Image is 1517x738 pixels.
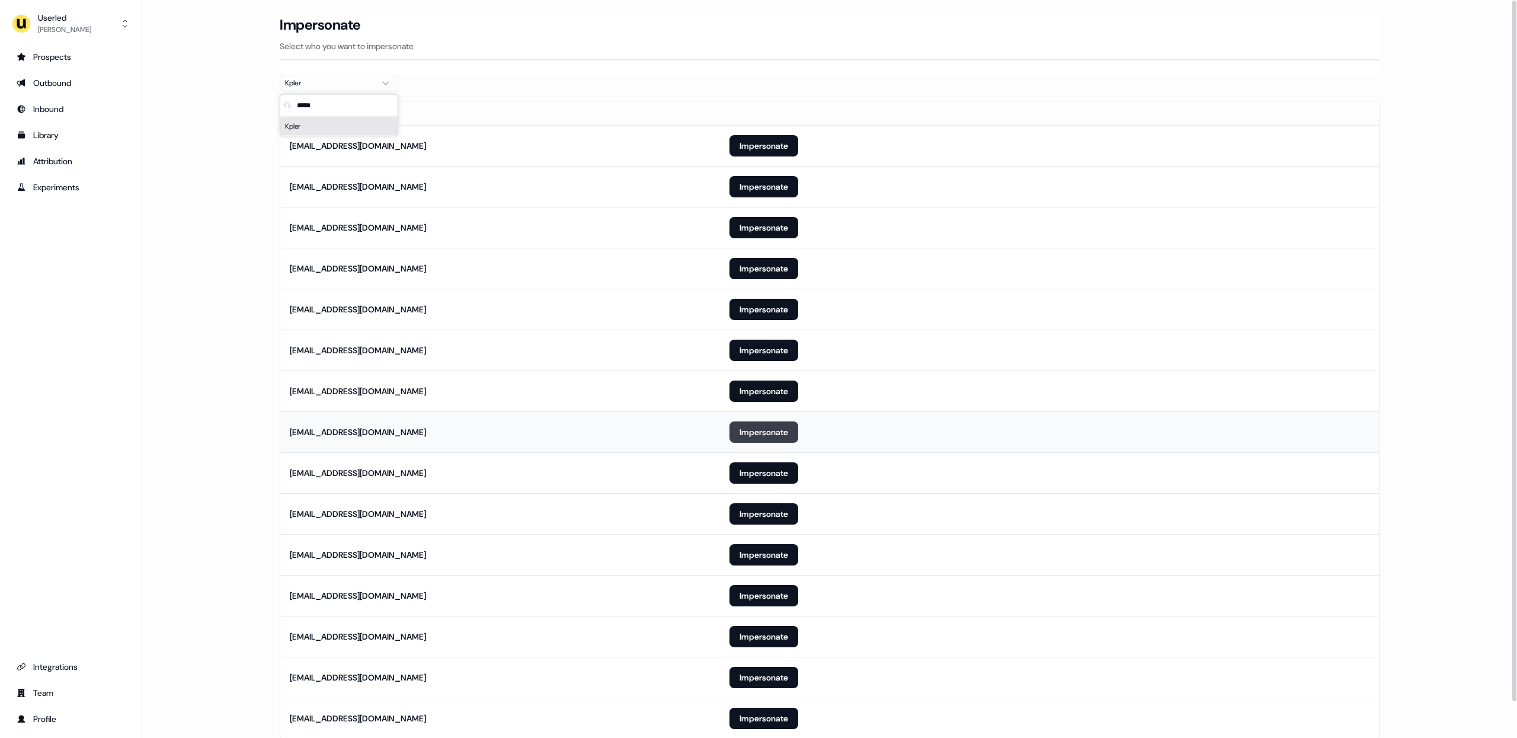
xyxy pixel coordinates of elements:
div: [EMAIL_ADDRESS][DOMAIN_NAME] [290,385,426,397]
div: Profile [17,713,125,725]
button: Kpler [280,75,398,91]
button: Impersonate [729,708,798,729]
div: [EMAIL_ADDRESS][DOMAIN_NAME] [290,631,426,643]
button: Userled[PERSON_NAME] [9,9,132,38]
button: Impersonate [729,381,798,402]
div: [EMAIL_ADDRESS][DOMAIN_NAME] [290,181,426,193]
a: Go to experiments [9,178,132,197]
div: Library [17,129,125,141]
div: Userled [38,12,91,24]
a: Go to attribution [9,152,132,171]
div: Integrations [17,661,125,673]
div: [EMAIL_ADDRESS][DOMAIN_NAME] [290,713,426,724]
button: Impersonate [729,585,798,606]
a: Go to Inbound [9,100,132,119]
div: [EMAIL_ADDRESS][DOMAIN_NAME] [290,140,426,152]
div: [PERSON_NAME] [38,24,91,36]
button: Impersonate [729,544,798,566]
a: Go to outbound experience [9,74,132,92]
button: Impersonate [729,626,798,647]
button: Impersonate [729,503,798,525]
div: [EMAIL_ADDRESS][DOMAIN_NAME] [290,222,426,234]
div: Outbound [17,77,125,89]
a: Go to prospects [9,47,132,66]
button: Impersonate [729,667,798,688]
button: Impersonate [729,258,798,279]
a: Go to team [9,683,132,702]
div: [EMAIL_ADDRESS][DOMAIN_NAME] [290,549,426,561]
div: [EMAIL_ADDRESS][DOMAIN_NAME] [290,344,426,356]
h3: Impersonate [280,16,361,34]
button: Impersonate [729,176,798,197]
button: Impersonate [729,217,798,238]
div: Prospects [17,51,125,63]
button: Impersonate [729,340,798,361]
div: Kpler [285,77,374,89]
div: [EMAIL_ADDRESS][DOMAIN_NAME] [290,467,426,479]
button: Impersonate [729,135,798,156]
a: Go to integrations [9,657,132,676]
th: Email [280,101,720,125]
button: Impersonate [729,299,798,320]
button: Impersonate [729,462,798,484]
div: [EMAIL_ADDRESS][DOMAIN_NAME] [290,263,426,274]
div: [EMAIL_ADDRESS][DOMAIN_NAME] [290,303,426,315]
div: Attribution [17,155,125,167]
a: Go to profile [9,710,132,729]
div: Inbound [17,103,125,115]
p: Select who you want to impersonate [280,40,1380,52]
a: Go to templates [9,126,132,145]
div: [EMAIL_ADDRESS][DOMAIN_NAME] [290,426,426,438]
button: Impersonate [729,421,798,443]
div: [EMAIL_ADDRESS][DOMAIN_NAME] [290,508,426,520]
div: Suggestions [280,117,398,136]
div: [EMAIL_ADDRESS][DOMAIN_NAME] [290,590,426,602]
div: [EMAIL_ADDRESS][DOMAIN_NAME] [290,672,426,683]
div: Team [17,687,125,699]
div: Experiments [17,181,125,193]
div: Kpler [280,117,398,136]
